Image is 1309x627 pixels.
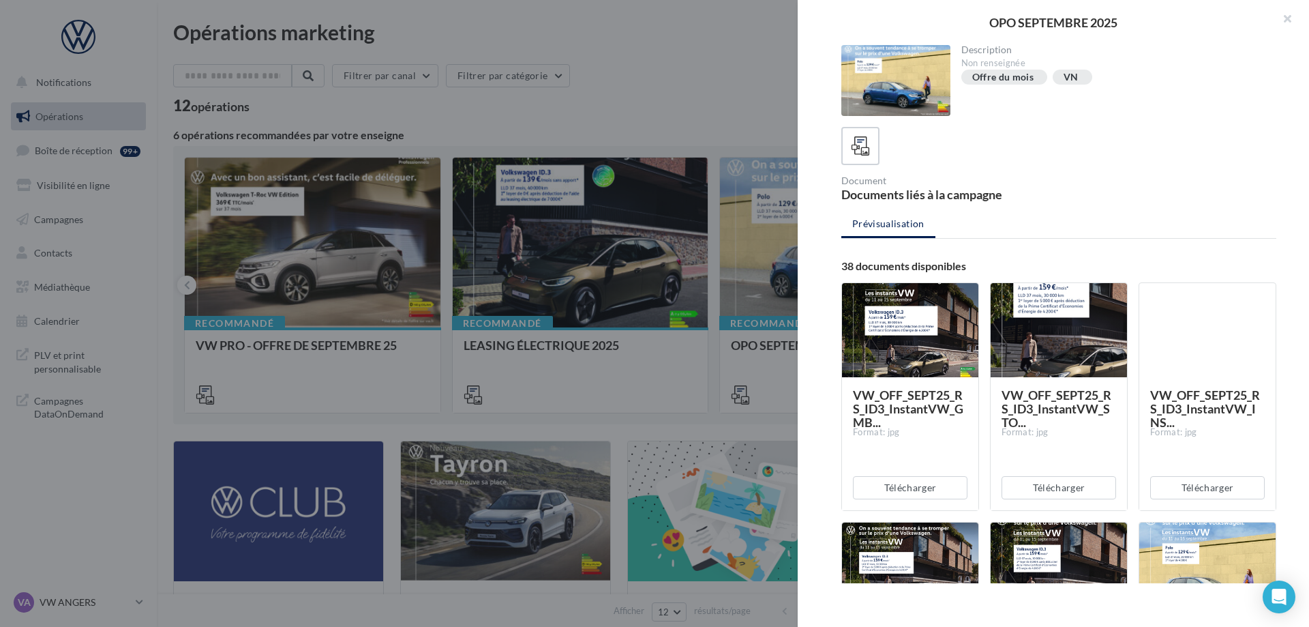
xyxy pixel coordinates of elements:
[1002,476,1116,499] button: Télécharger
[853,476,967,499] button: Télécharger
[841,188,1053,201] div: Documents liés à la campagne
[961,57,1266,70] div: Non renseignée
[853,426,967,439] div: Format: jpg
[1150,426,1265,439] div: Format: jpg
[1002,426,1116,439] div: Format: jpg
[972,72,1034,83] div: Offre du mois
[1263,581,1295,613] div: Open Intercom Messenger
[853,388,963,430] span: VW_OFF_SEPT25_RS_ID3_InstantVW_GMB...
[819,16,1287,29] div: OPO SEPTEMBRE 2025
[1002,388,1111,430] span: VW_OFF_SEPT25_RS_ID3_InstantVW_STO...
[961,45,1266,55] div: Description
[841,176,1053,186] div: Document
[841,261,1276,272] div: 38 documents disponibles
[1064,72,1079,83] div: VN
[1150,388,1260,430] span: VW_OFF_SEPT25_RS_ID3_InstantVW_INS...
[1150,476,1265,499] button: Télécharger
